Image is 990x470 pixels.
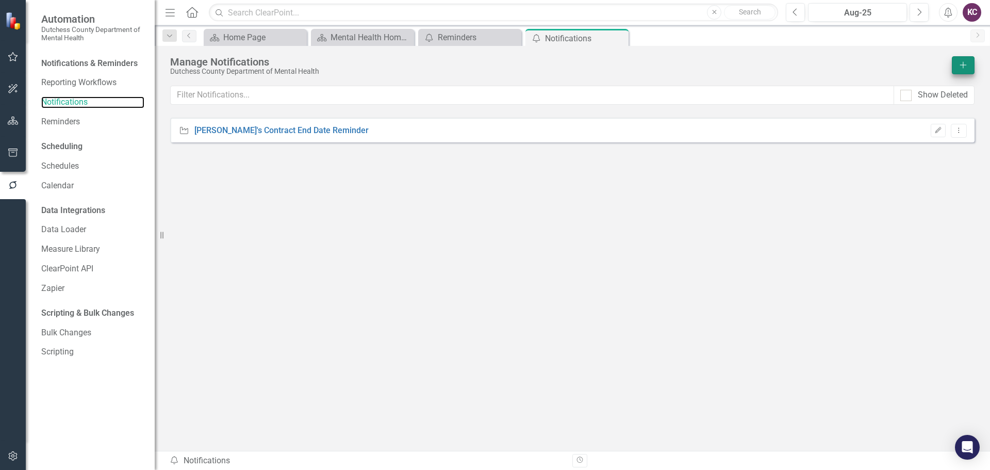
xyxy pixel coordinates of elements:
div: Scheduling [41,141,82,153]
a: Data Loader [41,224,144,236]
a: Bulk Changes [41,327,144,339]
div: Manage Notifications [170,56,947,68]
div: Mental Health Home Page [331,31,411,44]
div: Aug-25 [812,7,903,19]
div: Home Page [223,31,304,44]
div: Show Deleted [918,89,968,101]
input: Filter Notifications... [170,86,894,105]
a: Measure Library [41,244,144,255]
a: Schedules [41,160,144,172]
small: Dutchess County Department of Mental Health [41,25,144,42]
span: Automation [41,13,144,25]
a: Reminders [421,31,519,44]
button: KC [963,3,981,22]
div: Open Intercom Messenger [955,435,980,460]
div: Notifications & Reminders [41,58,138,70]
img: ClearPoint Strategy [5,11,23,29]
a: Mental Health Home Page [313,31,411,44]
a: Reporting Workflows [41,77,144,89]
div: Notifications [545,32,626,45]
button: Search [724,5,775,20]
a: ClearPoint API [41,263,144,275]
a: Notifications [41,96,144,108]
div: Reminders [438,31,519,44]
div: Dutchess County Department of Mental Health [170,68,947,75]
a: Home Page [206,31,304,44]
span: Search [739,8,761,16]
button: Aug-25 [808,3,907,22]
a: [PERSON_NAME]'s Contract End Date Reminder [194,125,369,137]
a: Reminders [41,116,144,128]
div: Notifications [169,455,565,467]
a: Calendar [41,180,144,192]
a: Scripting [41,346,144,358]
div: Scripting & Bulk Changes [41,307,134,319]
input: Search ClearPoint... [209,4,778,22]
div: Data Integrations [41,205,105,217]
a: Zapier [41,283,144,295]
